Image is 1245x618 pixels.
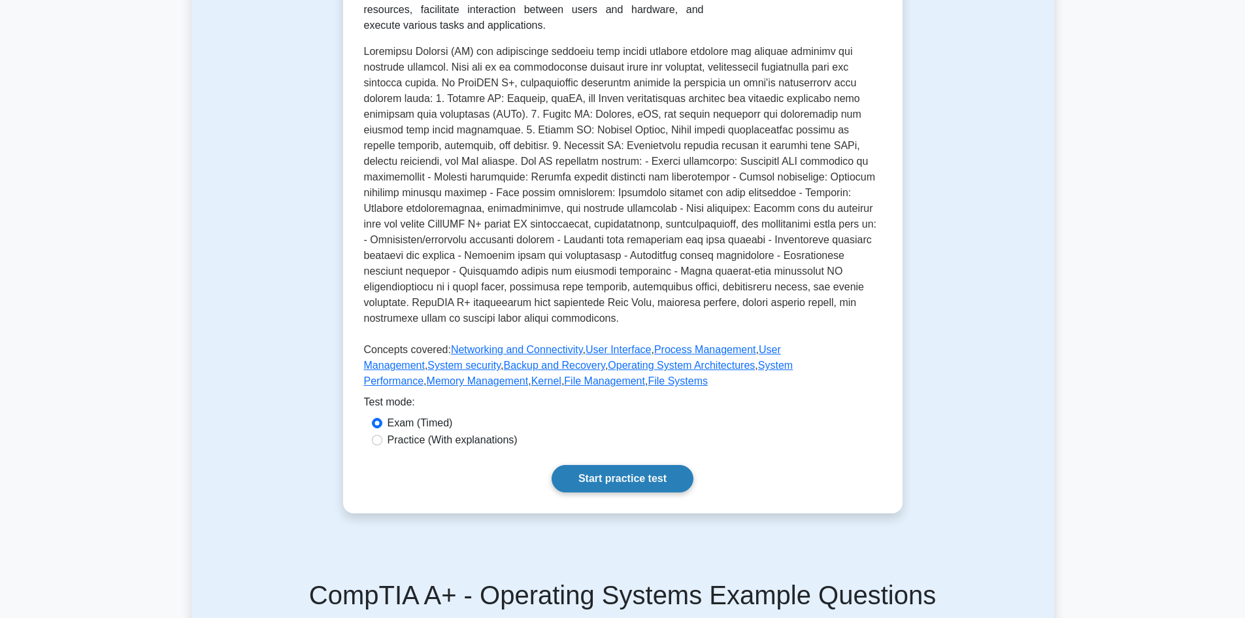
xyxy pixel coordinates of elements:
[608,360,755,371] a: Operating System Architectures
[364,394,882,415] div: Test mode:
[388,415,453,431] label: Exam (Timed)
[427,375,529,386] a: Memory Management
[364,342,882,394] p: Concepts covered: , , , , , , , , , , ,
[427,360,501,371] a: System security
[648,375,708,386] a: File Systems
[654,344,756,355] a: Process Management
[586,344,651,355] a: User Interface
[552,465,693,492] a: Start practice test
[207,579,1038,611] h5: CompTIA A+ - Operating Systems Example Questions
[364,44,882,332] p: Loremipsu Dolorsi (AM) con adipiscinge seddoeiu temp incidi utlabore etdolore mag aliquae adminim...
[531,375,561,386] a: Kernel
[504,360,605,371] a: Backup and Recovery
[451,344,583,355] a: Networking and Connectivity
[388,432,518,448] label: Practice (With explanations)
[564,375,645,386] a: File Management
